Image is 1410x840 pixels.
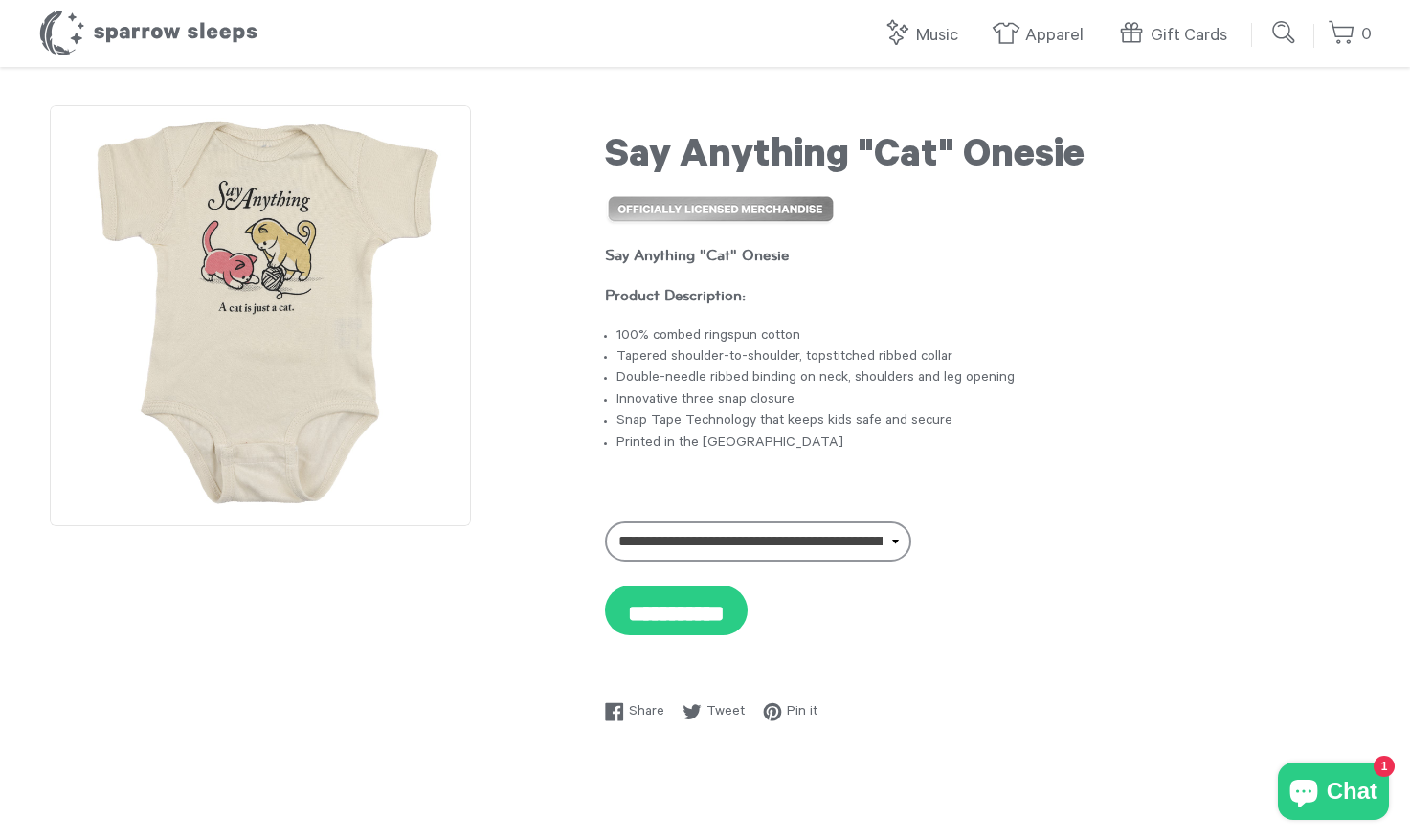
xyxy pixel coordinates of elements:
img: Say Anything "Cat" Onesie [50,105,471,526]
li: Printed in the [GEOGRAPHIC_DATA] [616,433,1360,454]
strong: Say Anything "Cat" Onesie [605,247,789,263]
a: Music [883,15,968,56]
li: Tapered shoulder-to-shoulder, topstitched ribbed collar [616,347,1360,368]
li: Snap Tape Technology that keeps kids safe and secure [616,411,1360,432]
span: Tweet [706,702,745,723]
input: Submit [1265,13,1304,52]
a: Gift Cards [1117,15,1237,56]
li: Innovative three snap closure [616,390,1360,411]
h1: Say Anything "Cat" Onesie [605,135,1360,183]
strong: Product Description: [605,287,746,303]
li: 100% combed ringspun cotton [616,326,1360,347]
inbox-online-store-chat: Shopify online store chat [1272,763,1395,825]
a: 0 [1328,14,1372,55]
span: Share [629,702,664,723]
h1: Sparrow Sleeps [38,10,258,57]
a: Apparel [992,15,1093,56]
span: Pin it [787,702,817,723]
li: Double-needle ribbed binding on neck, shoulders and leg opening [616,368,1360,389]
